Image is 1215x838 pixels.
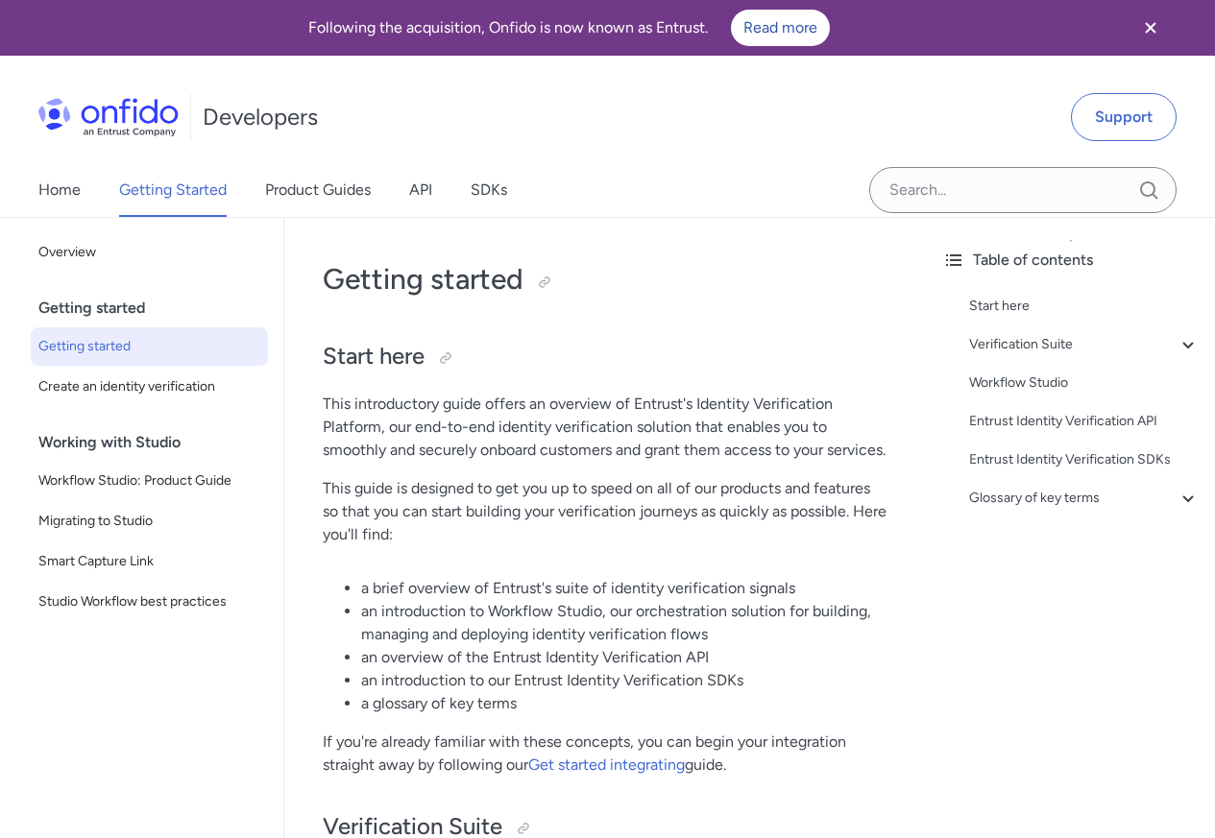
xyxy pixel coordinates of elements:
[38,469,260,492] span: Workflow Studio: Product Guide
[361,692,888,715] li: a glossary of key terms
[969,371,1200,395] a: Workflow Studio
[869,167,1177,213] input: Onfido search input field
[409,163,432,217] a: API
[38,590,260,613] span: Studio Workflow best practices
[528,755,685,774] a: Get started integrating
[38,241,260,264] span: Overview
[265,163,371,217] a: Product Guides
[38,289,276,327] div: Getting started
[38,335,260,358] span: Getting started
[31,502,268,540] a: Migrating to Studio
[31,542,268,581] a: Smart Capture Link
[969,295,1200,318] a: Start here
[969,333,1200,356] a: Verification Suite
[1139,16,1162,39] svg: Close banner
[23,10,1115,46] div: Following the acquisition, Onfido is now known as Entrust.
[203,102,318,132] h1: Developers
[31,462,268,500] a: Workflow Studio: Product Guide
[323,477,888,546] p: This guide is designed to get you up to speed on all of our products and features so that you can...
[38,98,179,136] img: Onfido Logo
[38,510,260,533] span: Migrating to Studio
[969,410,1200,433] a: Entrust Identity Verification API
[31,583,268,621] a: Studio Workflow best practices
[323,730,888,777] p: If you're already familiar with these concepts, you can begin your integration straight away by f...
[119,163,227,217] a: Getting Started
[969,448,1200,471] a: Entrust Identity Verification SDKs
[1071,93,1177,141] a: Support
[942,249,1200,272] div: Table of contents
[38,163,81,217] a: Home
[38,550,260,573] span: Smart Capture Link
[31,327,268,366] a: Getting started
[38,423,276,462] div: Working with Studio
[1115,4,1186,52] button: Close banner
[323,393,888,462] p: This introductory guide offers an overview of Entrust's Identity Verification Platform, our end-t...
[361,600,888,646] li: an introduction to Workflow Studio, our orchestration solution for building, managing and deployi...
[731,10,830,46] a: Read more
[31,233,268,272] a: Overview
[361,646,888,669] li: an overview of the Entrust Identity Verification API
[969,487,1200,510] a: Glossary of key terms
[361,577,888,600] li: a brief overview of Entrust's suite of identity verification signals
[361,669,888,692] li: an introduction to our Entrust Identity Verification SDKs
[323,341,888,373] h2: Start here
[31,368,268,406] a: Create an identity verification
[38,375,260,398] span: Create an identity verification
[323,260,888,299] h1: Getting started
[471,163,507,217] a: SDKs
